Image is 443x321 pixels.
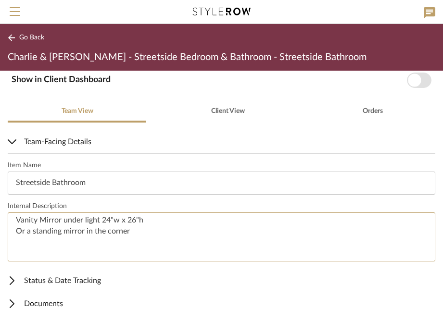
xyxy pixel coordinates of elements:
span: Documents [8,298,431,309]
input: Enter Item Name [8,172,435,195]
span: Team-Facing Details [8,136,431,148]
label: Internal Description [8,202,435,210]
div: Team-Facing Details [8,153,435,270]
button: Go Back [8,32,48,44]
span: Client View [211,108,245,114]
span: Charlie & [PERSON_NAME] - Streetside Bedroom & Bathroom - Streetside Bathroom [8,51,367,63]
label: Item Name [8,161,435,170]
span: Orders [363,108,383,114]
span: Status & Date Tracking [8,275,431,286]
span: Show in Client Dashboard [12,75,111,84]
span: Team View [62,108,93,114]
span: Go Back [19,34,44,42]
